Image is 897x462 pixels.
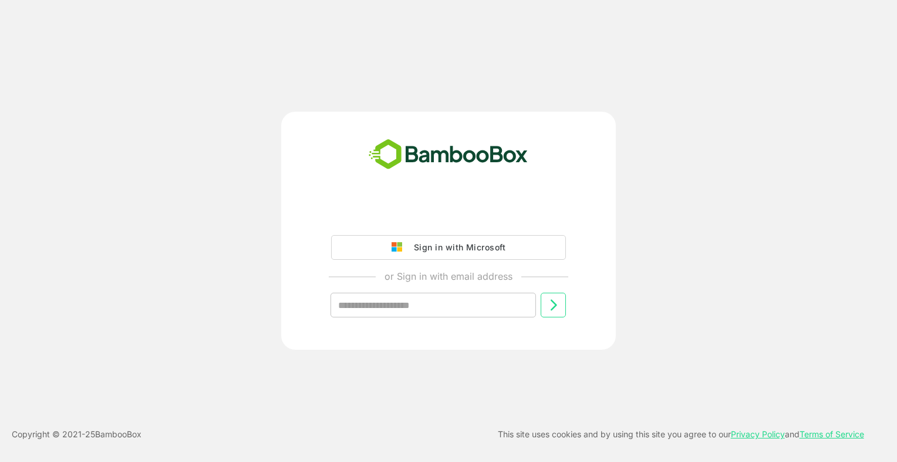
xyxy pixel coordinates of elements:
[408,240,505,255] div: Sign in with Microsoft
[362,135,534,174] img: bamboobox
[800,429,864,439] a: Terms of Service
[12,427,141,441] p: Copyright © 2021- 25 BambooBox
[498,427,864,441] p: This site uses cookies and by using this site you agree to our and
[385,269,512,283] p: or Sign in with email address
[331,235,566,260] button: Sign in with Microsoft
[392,242,408,253] img: google
[731,429,785,439] a: Privacy Policy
